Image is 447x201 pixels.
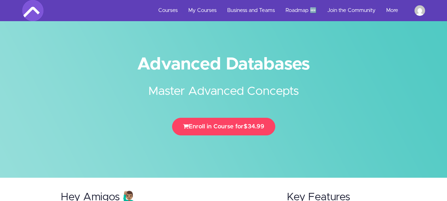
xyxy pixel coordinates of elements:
h2: Master Advanced Concepts [91,72,356,100]
span: $34.99 [243,123,264,129]
img: abdirahmanalibakal0@gmail.com [414,5,425,16]
h1: Advanced Databases [22,56,425,72]
button: Enroll in Course for$34.99 [172,118,275,135]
